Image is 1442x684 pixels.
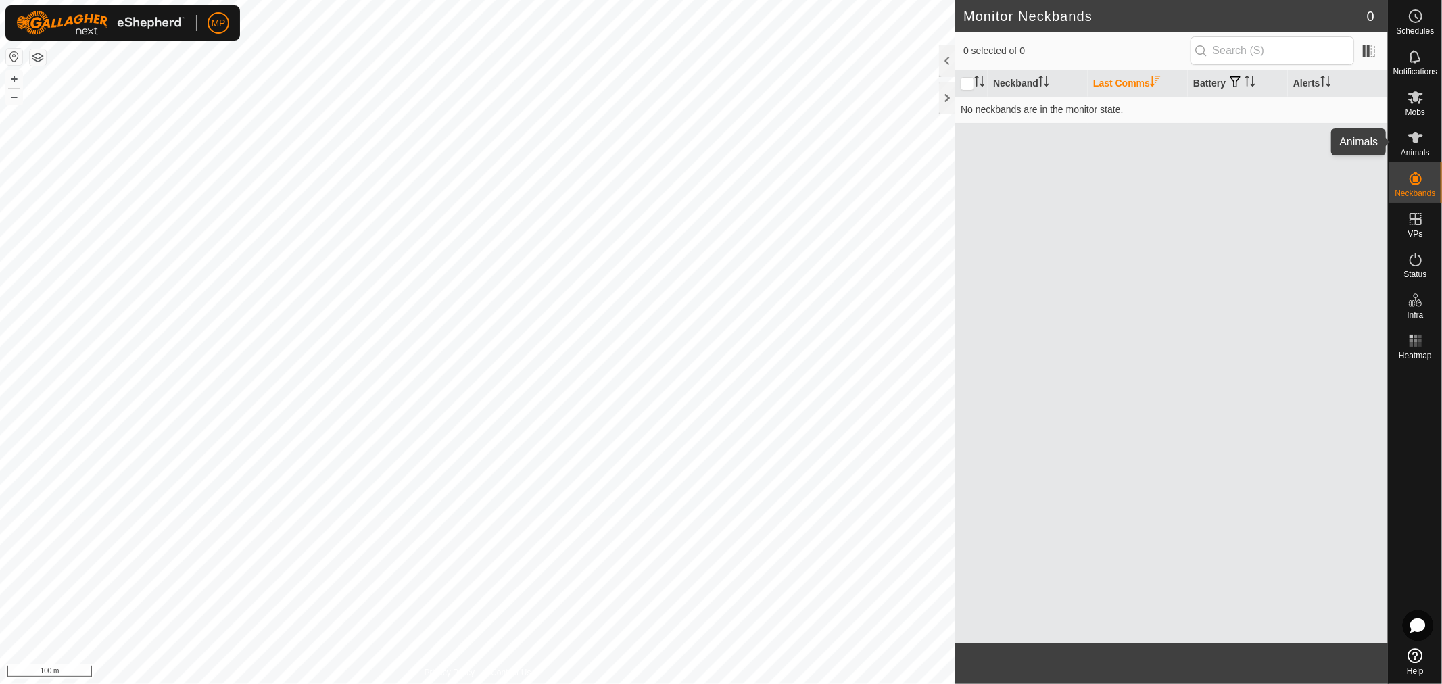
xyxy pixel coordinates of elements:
p-sorticon: Activate to sort [974,78,985,89]
span: Mobs [1405,108,1425,116]
h2: Monitor Neckbands [963,8,1367,24]
span: Neckbands [1395,189,1435,197]
a: Privacy Policy [425,666,475,679]
th: Neckband [988,70,1088,97]
span: VPs [1408,230,1422,238]
th: Battery [1188,70,1288,97]
p-sorticon: Activate to sort [1150,78,1161,89]
th: Last Comms [1088,70,1188,97]
td: No neckbands are in the monitor state. [955,96,1388,123]
button: + [6,71,22,87]
span: 0 selected of 0 [963,44,1191,58]
button: Reset Map [6,49,22,65]
button: – [6,89,22,105]
th: Alerts [1288,70,1388,97]
span: Infra [1407,311,1423,319]
p-sorticon: Activate to sort [1245,78,1255,89]
a: Contact Us [491,666,531,679]
p-sorticon: Activate to sort [1320,78,1331,89]
input: Search (S) [1191,36,1354,65]
span: Animals [1401,149,1430,157]
span: Schedules [1396,27,1434,35]
button: Map Layers [30,49,46,66]
span: Help [1407,667,1424,675]
span: MP [212,16,226,30]
span: Status [1403,270,1426,278]
span: Heatmap [1399,351,1432,360]
a: Help [1389,643,1442,681]
span: Notifications [1393,68,1437,76]
p-sorticon: Activate to sort [1038,78,1049,89]
img: Gallagher Logo [16,11,185,35]
span: 0 [1367,6,1374,26]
